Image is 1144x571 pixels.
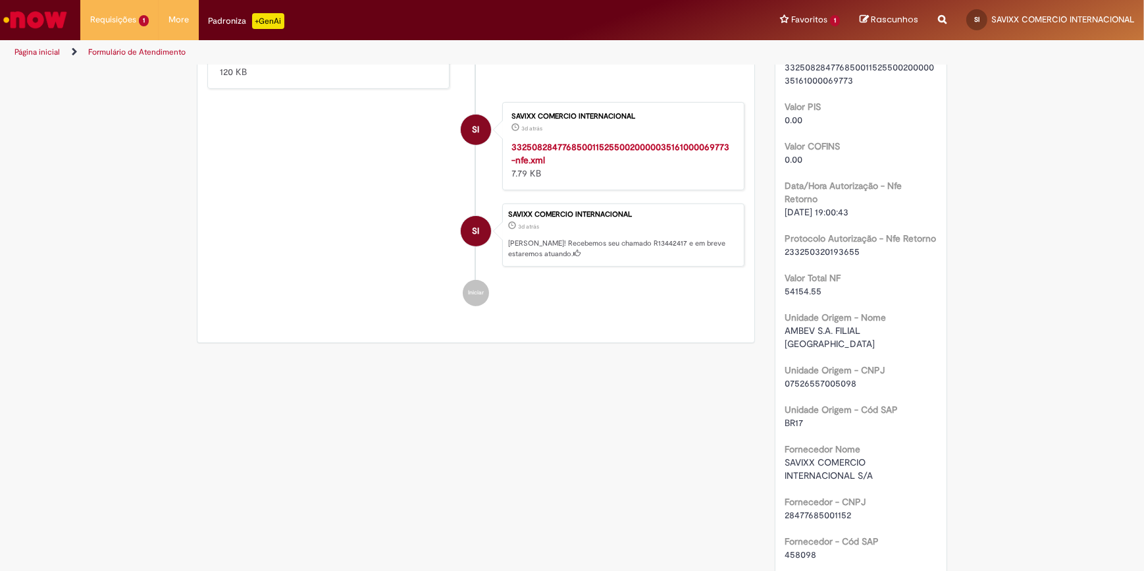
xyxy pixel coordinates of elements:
b: Protocolo Autorização - Nfe Retorno [785,232,937,244]
span: 0.00 [785,114,803,126]
b: Valor COFINS [785,140,841,152]
span: SAVIXX COMERCIO INTERNACIONAL [991,14,1134,25]
ul: Trilhas de página [10,40,753,65]
a: Formulário de Atendimento [88,47,186,57]
span: BR17 [785,417,804,429]
p: [PERSON_NAME]! Recebemos seu chamado R13442417 e em breve estaremos atuando. [508,238,737,259]
b: Unidade Origem - CNPJ [785,364,885,376]
span: Requisições [90,13,136,26]
span: 233250320193655 [785,246,860,258]
a: Página inicial [14,47,60,57]
span: 54154.55 [785,285,822,297]
span: AMBEV S.A. FILIAL [GEOGRAPHIC_DATA] [785,325,875,350]
span: Favoritos [791,13,827,26]
span: SI [472,114,479,146]
a: Rascunhos [860,14,918,26]
time: 24/08/2025 19:07:01 [518,223,539,231]
b: Valor Total NF [785,272,841,284]
b: Fornecedor - Cód SAP [785,535,879,547]
a: 33250828477685001152550020000035161000069773-nfe.xml [511,141,729,166]
span: SAVIXX COMERCIO INTERNACIONAL S/A [785,456,873,481]
b: Unidade Origem - Cód SAP [785,404,898,416]
div: 7.79 KB [511,140,731,180]
span: SI [974,15,979,24]
div: SAVIXX COMERCIO INTERNACIONAL [461,216,491,246]
span: 3d atrás [518,223,539,231]
span: 28477685001152 [785,509,852,521]
span: 0.00 [785,153,803,165]
img: ServiceNow [1,7,69,33]
span: 33250828477685001152550020000035161000069773 [785,61,935,86]
div: Padroniza [209,13,284,29]
p: +GenAi [252,13,284,29]
span: More [169,13,189,26]
span: 458098 [785,549,817,560]
span: 3d atrás [521,124,542,132]
li: SAVIXX COMERCIO INTERNACIONAL [207,204,744,267]
b: Fornecedor Nome [785,443,861,455]
div: 120 KB [220,52,439,78]
span: 1 [139,15,149,26]
b: Valor PIS [785,101,821,113]
span: 07526557005098 [785,377,857,389]
span: [DATE] 19:00:43 [785,206,849,218]
b: Unidade Origem - Nome [785,312,887,323]
b: Data/Hora Autorização - Nfe Retorno [785,180,902,205]
div: SAVIXX COMERCIO INTERNACIONAL [508,211,737,219]
div: SAVIXX COMERCIO INTERNACIONAL [511,113,731,121]
time: 24/08/2025 19:02:12 [521,124,542,132]
b: Fornecedor - CNPJ [785,496,866,508]
span: Rascunhos [871,13,918,26]
div: SAVIXX COMERCIO INTERNACIONAL [461,115,491,145]
span: 1 [830,15,840,26]
span: SI [472,215,479,247]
